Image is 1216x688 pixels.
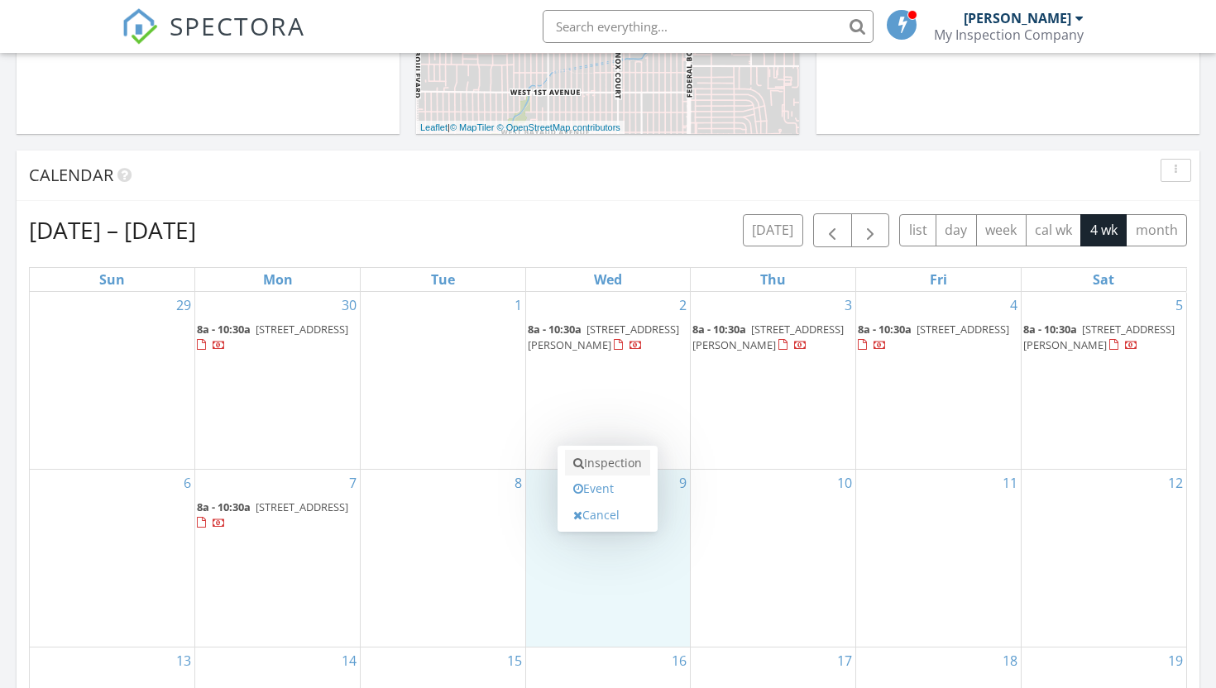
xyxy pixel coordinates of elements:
a: Go to July 1, 2025 [511,292,525,318]
a: 8a - 10:30a [STREET_ADDRESS][PERSON_NAME] [692,320,854,356]
a: Inspection [565,450,650,476]
a: Go to July 14, 2025 [338,647,360,674]
td: Go to July 12, 2025 [1021,469,1186,647]
a: Go to July 6, 2025 [180,470,194,496]
a: 8a - 10:30a [STREET_ADDRESS] [197,498,358,533]
td: Go to July 7, 2025 [195,469,361,647]
span: Calendar [29,164,113,186]
span: 8a - 10:30a [528,322,582,337]
a: Go to July 8, 2025 [511,470,525,496]
a: 8a - 10:30a [STREET_ADDRESS] [858,320,1019,356]
a: © OpenStreetMap contributors [497,122,620,132]
a: Go to July 10, 2025 [834,470,855,496]
button: month [1126,214,1187,246]
a: Wednesday [591,268,625,291]
a: 8a - 10:30a [STREET_ADDRESS] [197,322,348,352]
a: Go to July 19, 2025 [1165,647,1186,674]
a: Go to June 30, 2025 [338,292,360,318]
button: cal wk [1026,214,1082,246]
td: Go to July 9, 2025 [525,469,691,647]
button: [DATE] [743,214,803,246]
a: Go to July 16, 2025 [668,647,690,674]
td: Go to July 3, 2025 [691,292,856,469]
td: Go to July 6, 2025 [30,469,195,647]
a: 8a - 10:30a [STREET_ADDRESS][PERSON_NAME] [692,322,844,352]
a: Cancel [565,502,650,528]
span: [STREET_ADDRESS][PERSON_NAME] [528,322,679,352]
td: Go to June 30, 2025 [195,292,361,469]
td: Go to July 8, 2025 [360,469,525,647]
div: [PERSON_NAME] [964,10,1071,26]
a: Go to July 11, 2025 [999,470,1021,496]
a: Sunday [96,268,128,291]
a: Go to July 3, 2025 [841,292,855,318]
div: My Inspection Company [934,26,1084,43]
a: 8a - 10:30a [STREET_ADDRESS][PERSON_NAME] [528,320,689,356]
span: [STREET_ADDRESS][PERSON_NAME] [1023,322,1175,352]
span: [STREET_ADDRESS] [256,499,348,514]
a: 8a - 10:30a [STREET_ADDRESS][PERSON_NAME] [1023,322,1175,352]
button: week [976,214,1027,246]
td: Go to July 1, 2025 [360,292,525,469]
button: list [899,214,936,246]
span: SPECTORA [170,8,305,43]
a: Go to June 29, 2025 [173,292,194,318]
a: Go to July 13, 2025 [173,647,194,674]
a: Leaflet [420,122,448,132]
a: Event [565,475,650,502]
a: Go to July 2, 2025 [676,292,690,318]
a: Go to July 9, 2025 [676,470,690,496]
a: 8a - 10:30a [STREET_ADDRESS][PERSON_NAME] [528,322,679,352]
button: Previous [813,213,852,247]
a: Monday [260,268,296,291]
button: day [936,214,977,246]
a: 8a - 10:30a [STREET_ADDRESS] [197,320,358,356]
div: | [416,121,625,135]
a: Tuesday [428,268,458,291]
button: Next [851,213,890,247]
a: 8a - 10:30a [STREET_ADDRESS] [858,322,1009,352]
a: Thursday [757,268,789,291]
td: Go to July 10, 2025 [691,469,856,647]
span: [STREET_ADDRESS][PERSON_NAME] [692,322,844,352]
span: 8a - 10:30a [858,322,912,337]
h2: [DATE] – [DATE] [29,213,196,246]
a: Go to July 18, 2025 [999,647,1021,674]
span: 8a - 10:30a [197,499,251,514]
span: [STREET_ADDRESS] [256,322,348,337]
a: Go to July 15, 2025 [504,647,525,674]
td: Go to July 4, 2025 [856,292,1022,469]
a: Friday [926,268,950,291]
a: Go to July 5, 2025 [1172,292,1186,318]
img: The Best Home Inspection Software - Spectora [122,8,158,45]
span: 8a - 10:30a [1023,322,1077,337]
a: Go to July 17, 2025 [834,647,855,674]
button: 4 wk [1080,214,1127,246]
a: Go to July 4, 2025 [1007,292,1021,318]
td: Go to July 11, 2025 [856,469,1022,647]
a: Go to July 12, 2025 [1165,470,1186,496]
td: Go to July 2, 2025 [525,292,691,469]
input: Search everything... [543,10,874,43]
td: Go to June 29, 2025 [30,292,195,469]
a: © MapTiler [450,122,495,132]
a: 8a - 10:30a [STREET_ADDRESS][PERSON_NAME] [1023,320,1185,356]
td: Go to July 5, 2025 [1021,292,1186,469]
span: [STREET_ADDRESS] [917,322,1009,337]
a: Go to July 7, 2025 [346,470,360,496]
span: 8a - 10:30a [692,322,746,337]
span: 8a - 10:30a [197,322,251,337]
a: Saturday [1089,268,1118,291]
a: 8a - 10:30a [STREET_ADDRESS] [197,499,348,530]
a: SPECTORA [122,22,305,57]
